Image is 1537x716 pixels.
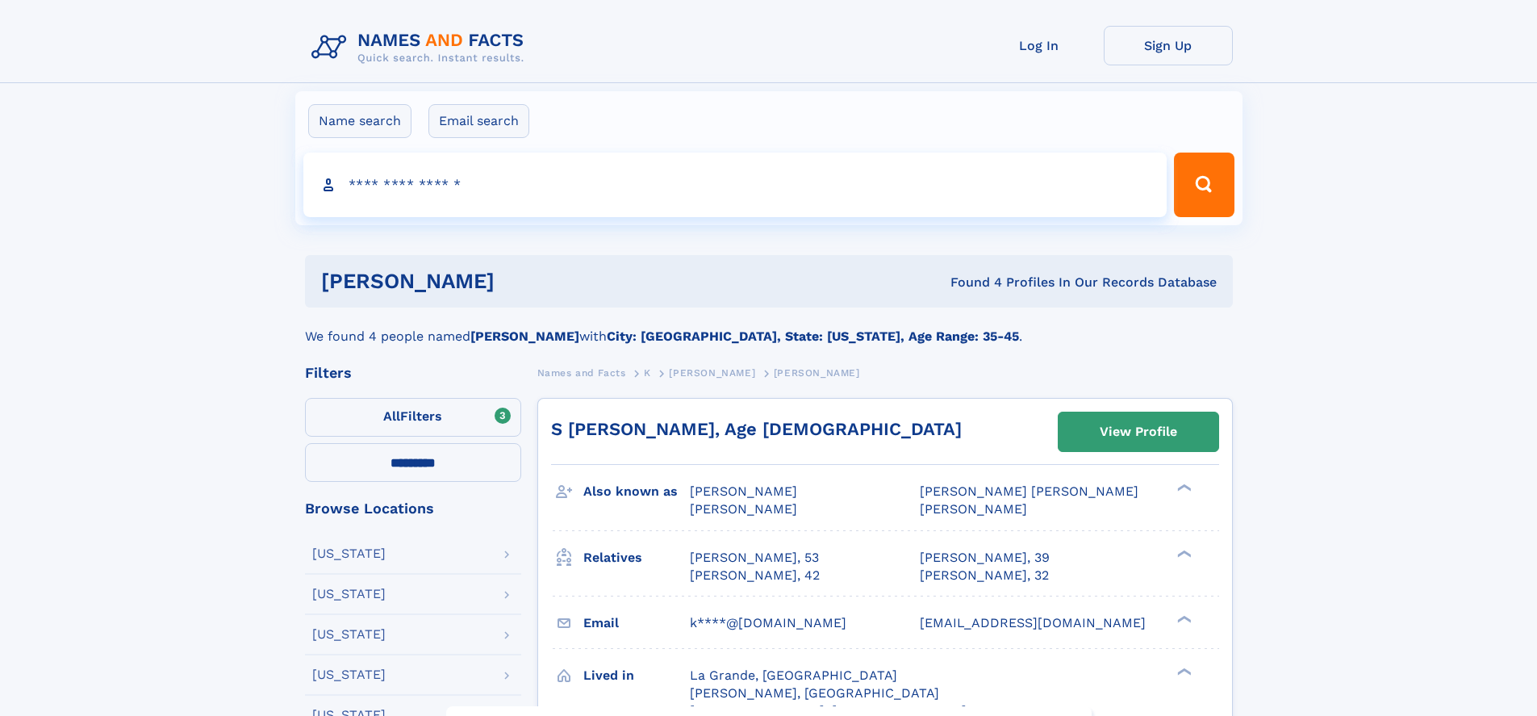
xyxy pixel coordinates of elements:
[470,329,579,344] b: [PERSON_NAME]
[690,501,797,517] span: [PERSON_NAME]
[321,271,723,291] h1: [PERSON_NAME]
[690,549,819,567] a: [PERSON_NAME], 53
[305,308,1233,346] div: We found 4 people named with .
[312,547,386,560] div: [US_STATE]
[1173,548,1192,559] div: ❯
[583,662,690,689] h3: Lived in
[920,615,1146,630] span: [EMAIL_ADDRESS][DOMAIN_NAME]
[975,26,1104,65] a: Log In
[551,419,962,439] a: S [PERSON_NAME], Age [DEMOGRAPHIC_DATA]
[669,362,755,383] a: [PERSON_NAME]
[1174,153,1234,217] button: Search Button
[920,567,1049,584] a: [PERSON_NAME], 32
[303,153,1167,217] input: search input
[722,274,1217,291] div: Found 4 Profiles In Our Records Database
[1059,412,1218,451] a: View Profile
[774,367,860,379] span: [PERSON_NAME]
[305,501,521,516] div: Browse Locations
[305,398,521,437] label: Filters
[920,501,1027,517] span: [PERSON_NAME]
[920,484,1138,499] span: [PERSON_NAME] [PERSON_NAME]
[312,628,386,641] div: [US_STATE]
[312,588,386,601] div: [US_STATE]
[1104,26,1233,65] a: Sign Up
[644,367,651,379] span: K
[383,408,400,424] span: All
[1173,666,1192,676] div: ❯
[1173,483,1192,493] div: ❯
[537,362,626,383] a: Names and Facts
[305,366,521,380] div: Filters
[583,544,690,572] h3: Relatives
[690,685,939,701] span: [PERSON_NAME], [GEOGRAPHIC_DATA]
[690,484,797,499] span: [PERSON_NAME]
[920,549,1050,567] a: [PERSON_NAME], 39
[690,668,897,683] span: La Grande, [GEOGRAPHIC_DATA]
[669,367,755,379] span: [PERSON_NAME]
[428,104,529,138] label: Email search
[644,362,651,383] a: K
[690,567,820,584] a: [PERSON_NAME], 42
[312,668,386,681] div: [US_STATE]
[305,26,537,69] img: Logo Names and Facts
[308,104,411,138] label: Name search
[583,609,690,637] h3: Email
[583,478,690,505] h3: Also known as
[607,329,1019,344] b: City: [GEOGRAPHIC_DATA], State: [US_STATE], Age Range: 35-45
[1173,613,1192,624] div: ❯
[1100,413,1177,450] div: View Profile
